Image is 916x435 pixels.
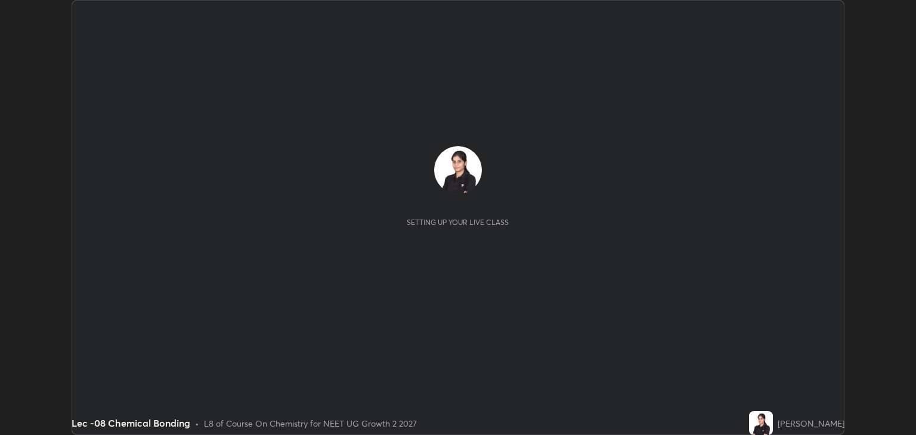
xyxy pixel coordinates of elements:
[434,146,482,194] img: a09c0489f3cb4ecea2591bcfa301ed58.jpg
[204,417,417,430] div: L8 of Course On Chemistry for NEET UG Growth 2 2027
[778,417,844,430] div: [PERSON_NAME]
[72,416,190,430] div: Lec -08 Chemical Bonding
[195,417,199,430] div: •
[407,218,509,227] div: Setting up your live class
[749,411,773,435] img: a09c0489f3cb4ecea2591bcfa301ed58.jpg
